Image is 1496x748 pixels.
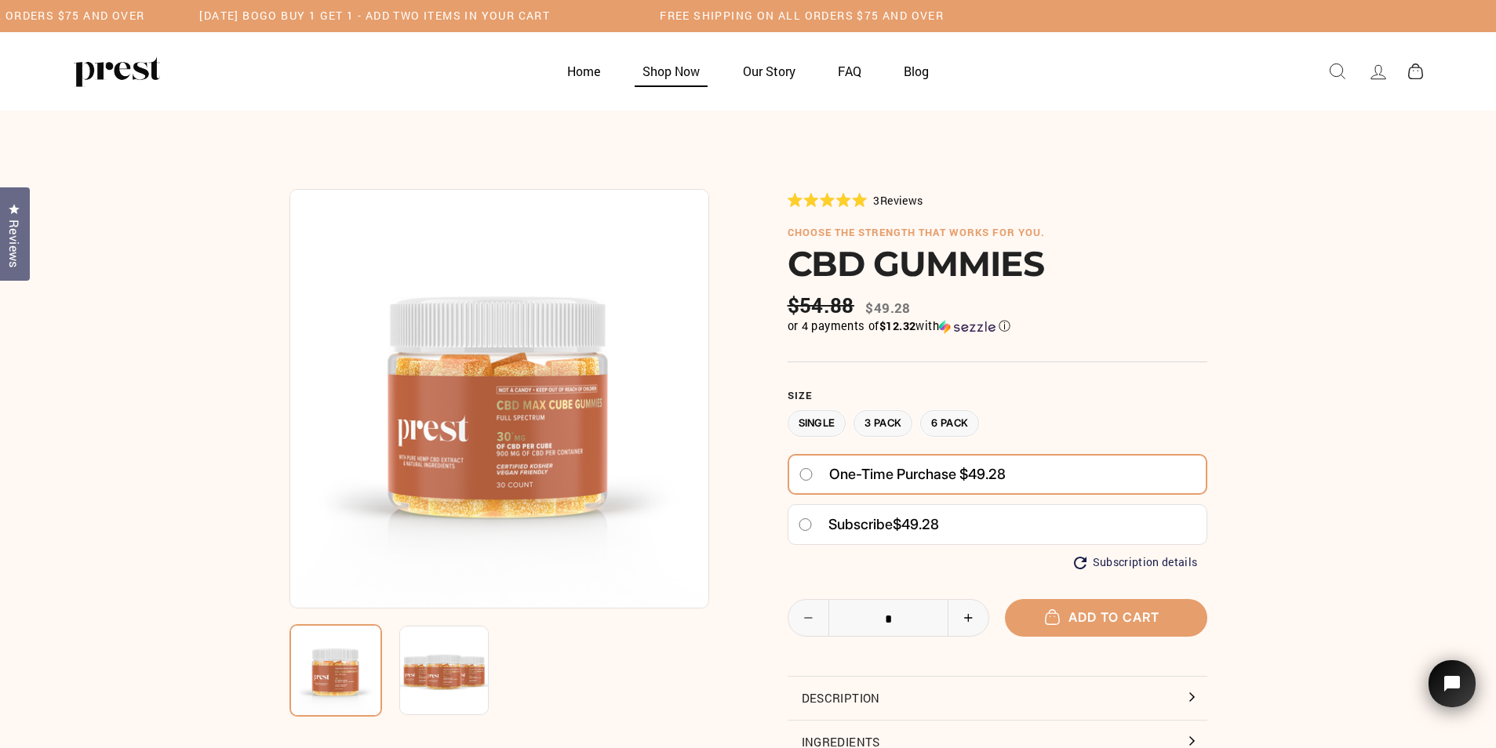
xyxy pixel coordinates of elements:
a: Blog [884,56,948,86]
label: Size [788,390,1207,402]
img: CBD GUMMIES [289,189,709,608]
button: Increase item quantity by one [948,600,988,636]
h5: Free Shipping on all orders $75 and over [660,9,944,23]
span: Reviews [4,220,24,268]
span: $49.28 [865,299,910,317]
label: 3 Pack [854,410,912,438]
a: FAQ [818,56,881,86]
div: 3Reviews [788,191,923,209]
span: $12.32 [879,318,915,333]
button: Description [788,677,1207,719]
span: $54.88 [788,293,858,318]
span: Reviews [880,193,923,208]
a: Shop Now [623,56,719,86]
span: Subscription details [1093,556,1198,569]
div: or 4 payments of with [788,318,1207,334]
button: Reduce item quantity by one [788,600,829,636]
img: PREST ORGANICS [74,56,160,87]
h5: [DATE] BOGO BUY 1 GET 1 - ADD TWO ITEMS IN YOUR CART [199,9,550,23]
img: CBD GUMMIES [289,624,382,717]
span: $49.28 [893,516,939,532]
span: Add to cart [1053,609,1159,625]
img: CBD GUMMIES [399,626,489,715]
span: Subscribe [828,516,893,532]
input: Subscribe$49.28 [798,518,813,531]
h6: choose the strength that works for you. [788,227,1207,239]
span: 3 [873,193,879,208]
label: 6 Pack [920,410,979,438]
input: quantity [788,600,989,637]
button: Add to cart [1005,599,1207,636]
h1: CBD GUMMIES [788,246,1207,281]
div: or 4 payments of$12.32withSezzle Click to learn more about Sezzle [788,318,1207,334]
ul: Primary [548,56,949,86]
iframe: Tidio Chat [1408,638,1496,748]
input: One-time purchase $49.28 [799,468,814,481]
label: Single [788,410,846,438]
button: Subscription details [1074,556,1198,569]
a: Our Story [723,56,815,86]
a: Home [548,56,620,86]
span: One-time purchase $49.28 [829,460,1006,488]
img: Sezzle [939,320,996,334]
